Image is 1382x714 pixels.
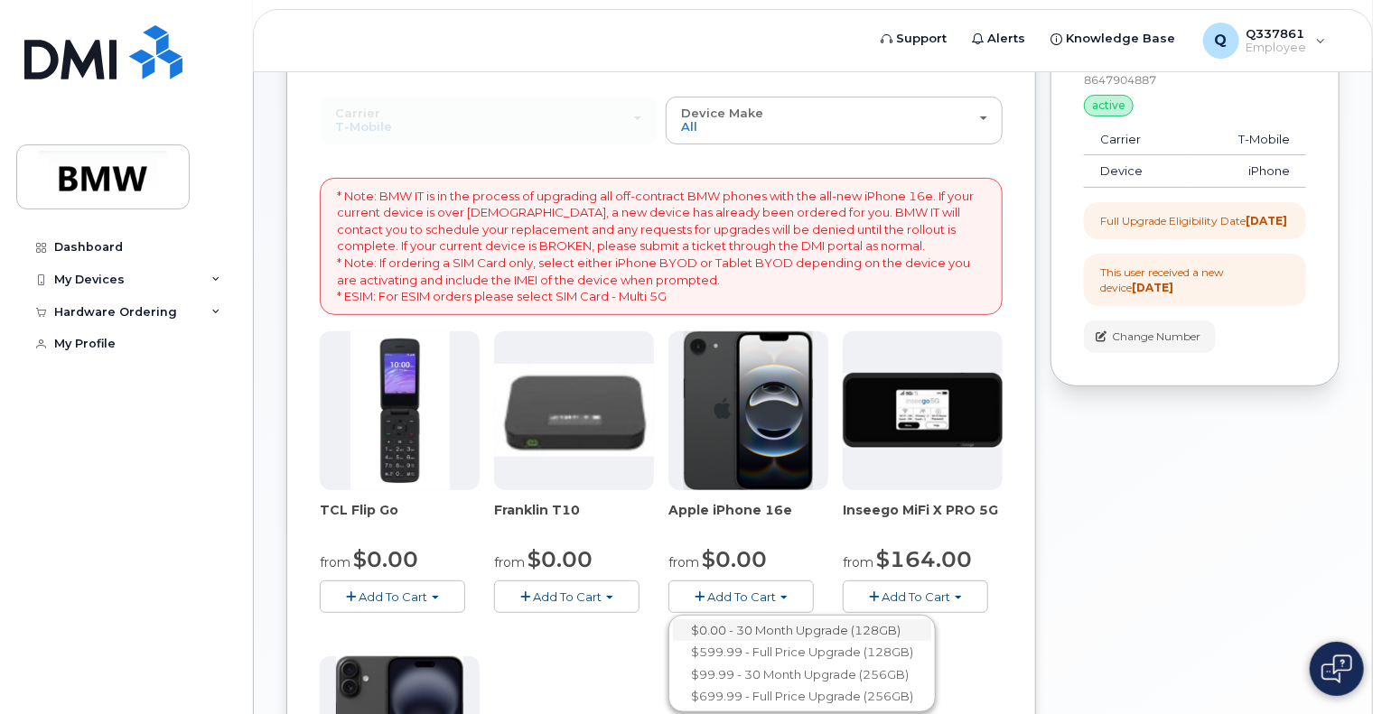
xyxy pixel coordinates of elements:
button: Add To Cart [320,580,465,612]
span: Device Make [681,106,763,120]
td: iPhone [1189,155,1306,188]
button: Add To Cart [668,580,814,612]
button: Change Number [1084,320,1216,352]
a: $599.99 - Full Price Upgrade (128GB) [673,641,931,663]
span: $0.00 [702,546,767,572]
span: Q [1215,30,1228,51]
button: Add To Cart [843,580,988,612]
a: Support [869,21,960,57]
small: from [320,554,350,570]
span: $0.00 [353,546,418,572]
span: Q337861 [1247,26,1307,41]
span: Change Number [1112,329,1200,345]
div: Franklin T10 [494,501,654,537]
small: from [668,554,699,570]
span: All [681,119,697,134]
strong: [DATE] [1246,214,1287,227]
button: Add To Cart [494,580,640,612]
span: Add To Cart [533,589,602,604]
span: Employee [1247,41,1307,55]
td: T-Mobile [1189,124,1306,156]
span: Add To Cart [882,589,950,604]
a: $699.99 - Full Price Upgrade (256GB) [673,685,931,708]
button: Device Make All [666,97,1003,144]
span: Alerts [988,30,1026,48]
img: t10.jpg [494,364,654,456]
td: Device [1084,155,1189,188]
div: 8647904887 [1084,72,1306,88]
img: Open chat [1321,654,1352,683]
a: $0.00 - 30 Month Upgrade (128GB) [673,619,931,642]
a: Alerts [960,21,1039,57]
span: Add To Cart [707,589,776,604]
span: $0.00 [528,546,593,572]
img: iphone16e.png [684,331,814,490]
div: TCL Flip Go [320,501,480,537]
div: Q337861 [1191,23,1339,59]
p: * Note: BMW IT is in the process of upgrading all off-contract BMW phones with the all-new iPhone... [337,188,985,305]
a: Knowledge Base [1039,21,1189,57]
td: Carrier [1084,124,1189,156]
span: Add To Cart [359,589,427,604]
span: Knowledge Base [1067,30,1176,48]
small: from [843,554,873,570]
span: $164.00 [876,546,972,572]
span: Support [897,30,948,48]
img: TCL_FLIP_MODE.jpg [350,331,450,490]
img: cut_small_inseego_5G.jpg [843,373,1003,448]
a: $99.99 - 30 Month Upgrade (256GB) [673,663,931,686]
small: from [494,554,525,570]
div: This user received a new device [1100,264,1290,295]
strong: [DATE] [1132,281,1173,294]
div: active [1084,95,1134,116]
div: Apple iPhone 16e [668,501,828,537]
div: Full Upgrade Eligibility Date [1100,213,1287,228]
div: Inseego MiFi X PRO 5G [843,501,1003,537]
